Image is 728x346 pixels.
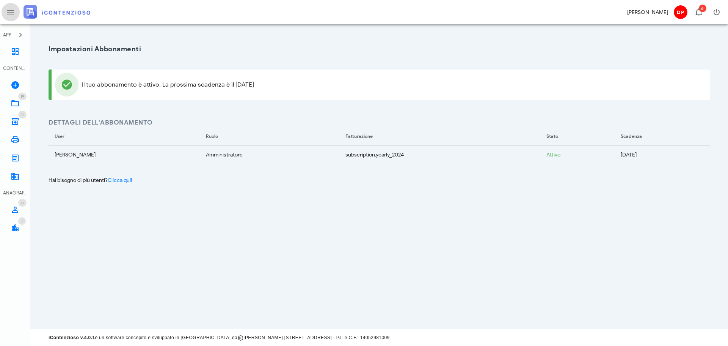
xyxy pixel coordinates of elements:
span: Distintivo [699,5,706,12]
img: logo-text-2x.png [24,5,90,19]
span: Attivo [546,152,560,158]
td: Amministratore [200,146,339,164]
span: 19 [20,94,24,99]
span: 22 [20,112,24,117]
th: Ruolo [200,128,339,146]
span: Distintivo [18,111,27,118]
button: DP [671,3,689,21]
span: Distintivo [18,199,27,207]
th: Scadenza [615,128,710,146]
div: CONTENZIOSO [3,65,27,72]
th: User [49,128,200,146]
span: Distintivo [18,93,27,100]
td: [PERSON_NAME] [49,146,200,164]
td: [DATE] [615,146,710,164]
span: 7 [21,219,23,224]
span: Distintivo [18,217,26,225]
span: 27 [20,201,24,205]
strong: iContenzioso v.4.0.1 [49,335,95,340]
button: Distintivo [689,3,708,21]
span: DP [674,5,687,19]
div: [PERSON_NAME] [627,8,668,16]
th: Stato [540,128,615,146]
td: subscription.yearly_2024 [339,146,540,164]
a: Clicca qui! [108,177,132,183]
h1: Impostazioni Abbonamenti [49,44,710,54]
h3: Dettagli dell'abbonamento [49,118,710,128]
div: ANAGRAFICA [3,190,27,196]
div: Il tuo abbonamento è attivo. La prossima scadenza è il [DATE] [82,80,704,89]
div: Hai bisogno di più utenti? [49,176,710,184]
th: Fatturazione [339,128,540,146]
